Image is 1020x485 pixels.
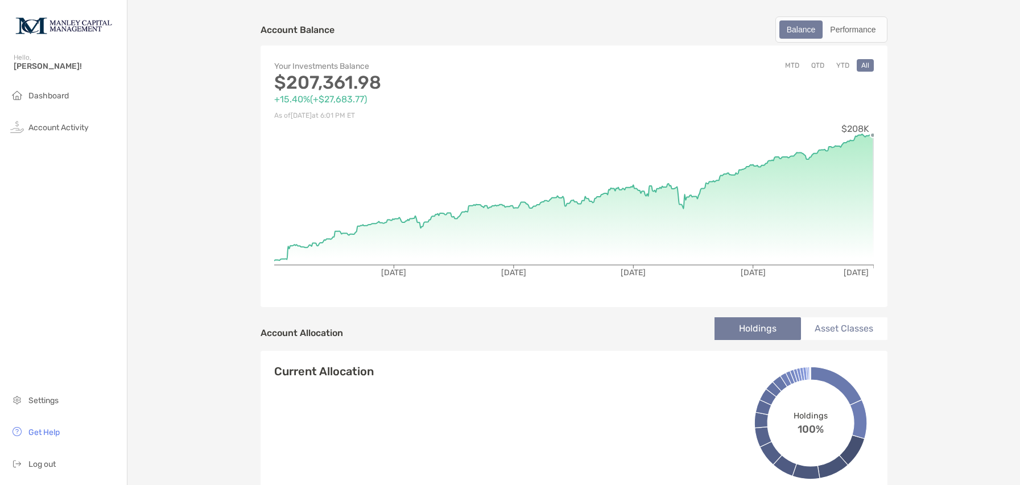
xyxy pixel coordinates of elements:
p: $207,361.98 [274,76,574,90]
h4: Account Allocation [261,328,343,338]
img: get-help icon [10,425,24,438]
span: 100% [798,420,824,435]
img: household icon [10,88,24,102]
span: Holdings [794,411,827,420]
tspan: [DATE] [740,268,765,277]
p: +15.40% ( +$27,683.77 ) [274,92,574,106]
img: Zoe Logo [14,5,113,45]
button: MTD [781,59,804,72]
tspan: [DATE] [844,268,869,277]
h4: Current Allocation [274,364,374,378]
button: QTD [807,59,829,72]
div: Balance [781,22,822,38]
img: settings icon [10,393,24,407]
button: YTD [832,59,854,72]
span: Get Help [28,428,60,437]
div: Performance [824,22,882,38]
p: Your Investments Balance [274,59,574,73]
span: Dashboard [28,91,69,101]
span: [PERSON_NAME]! [14,61,120,71]
p: As of [DATE] at 6:01 PM ET [274,109,574,123]
tspan: [DATE] [621,268,646,277]
img: logout icon [10,457,24,470]
button: All [857,59,874,72]
li: Asset Classes [801,317,887,340]
tspan: [DATE] [501,268,526,277]
li: Holdings [715,317,801,340]
img: activity icon [10,120,24,134]
div: segmented control [775,16,887,43]
tspan: [DATE] [381,268,406,277]
tspan: $208K [841,123,869,134]
span: Account Activity [28,123,89,132]
span: Log out [28,459,56,469]
p: Account Balance [261,23,335,37]
span: Settings [28,396,59,405]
